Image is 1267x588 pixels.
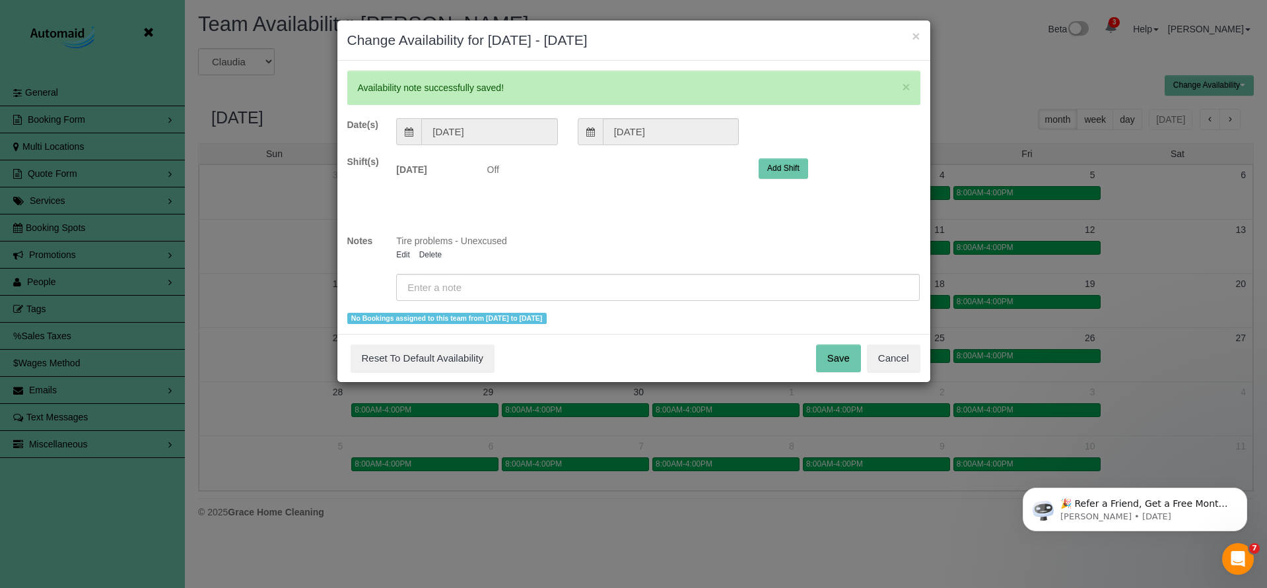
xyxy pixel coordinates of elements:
iframe: Intercom live chat [1222,543,1254,575]
label: Date(s) [337,118,387,131]
label: Notes [337,234,387,247]
span: 7 [1249,543,1260,554]
span: Off [477,158,749,176]
span: No Bookings assigned to this team from [DATE] to [DATE] [347,313,547,324]
p: Availability note successfully saved! [358,81,897,94]
button: Reset To Default Availability [351,344,495,372]
label: Shift(s) [337,155,387,168]
input: Enter a note [396,274,920,301]
a: Delete [419,250,442,259]
a: Edit [396,250,410,259]
span: Tire problems - Unexcused [396,236,507,246]
input: To [603,118,739,145]
button: Add Shift [759,158,808,179]
iframe: Intercom notifications message [1003,460,1267,552]
button: Save [816,344,861,372]
input: From [421,118,557,145]
button: × [912,29,920,43]
label: [DATE] [386,158,477,176]
sui-modal: Change Availability for 09/15/2025 - 09/15/2025 [337,20,930,382]
button: Cancel [867,344,920,372]
span: × [902,79,910,94]
button: Close [902,80,910,94]
h3: Change Availability for [DATE] - [DATE] [347,30,920,50]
